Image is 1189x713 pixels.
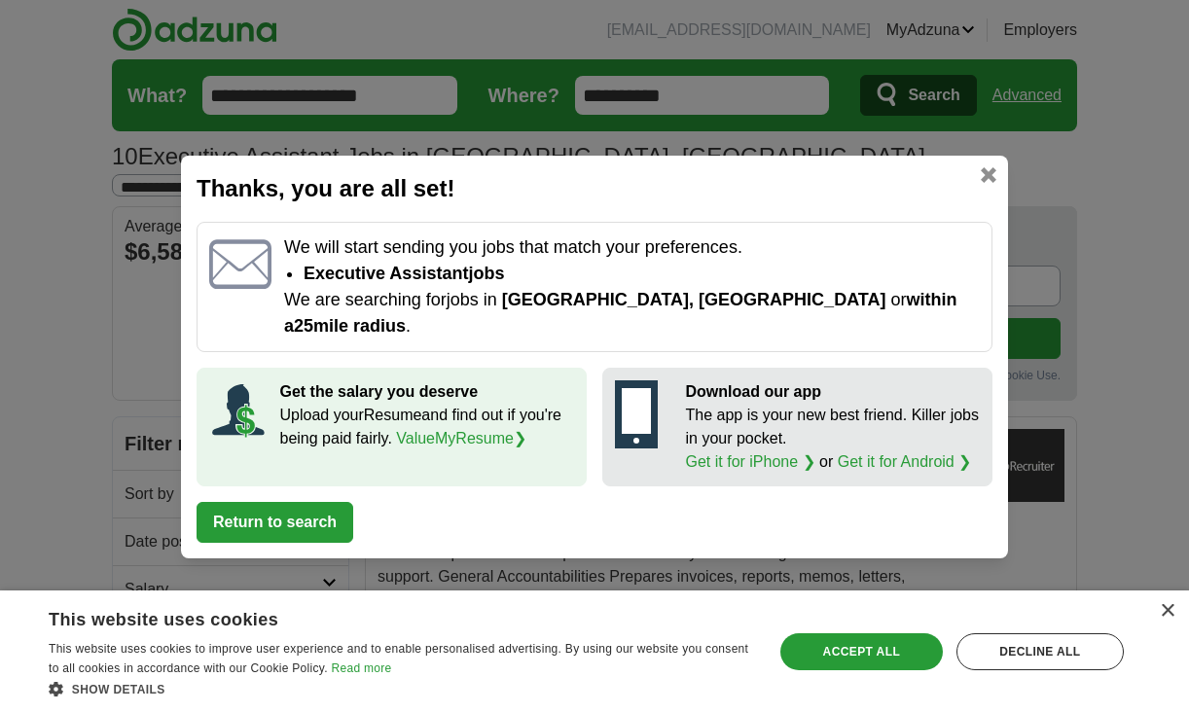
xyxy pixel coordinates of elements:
[49,602,703,631] div: This website uses cookies
[838,453,972,470] a: Get it for Android ❯
[49,642,748,675] span: This website uses cookies to improve user experience and to enable personalised advertising. By u...
[304,261,980,287] li: Executive Assistant jobs
[502,290,886,309] span: [GEOGRAPHIC_DATA], [GEOGRAPHIC_DATA]
[284,234,980,261] p: We will start sending you jobs that match your preferences.
[1160,604,1174,619] div: Close
[197,502,353,543] button: Return to search
[956,633,1124,670] div: Decline all
[49,679,752,698] div: Show details
[197,171,992,206] h2: Thanks, you are all set!
[686,453,815,470] a: Get it for iPhone ❯
[686,404,981,474] p: The app is your new best friend. Killer jobs in your pocket. or
[280,380,575,404] p: Get the salary you deserve
[284,290,957,336] span: within a 25 mile radius
[396,430,526,446] a: ValueMyResume❯
[331,661,391,675] a: Read more, opens a new window
[284,287,980,339] p: We are searching for jobs in or .
[686,380,981,404] p: Download our app
[780,633,943,670] div: Accept all
[280,404,575,450] p: Upload your Resume and find out if you're being paid fairly.
[72,683,165,696] span: Show details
